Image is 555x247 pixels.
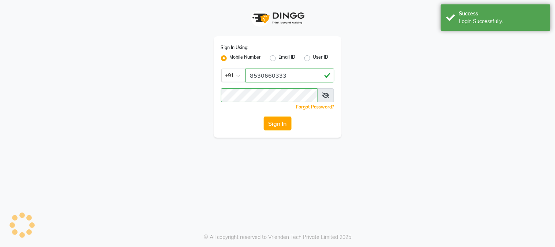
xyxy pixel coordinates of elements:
[264,117,292,130] button: Sign In
[245,69,334,82] input: Username
[279,54,296,63] label: Email ID
[459,10,545,18] div: Success
[230,54,261,63] label: Mobile Number
[296,104,334,110] a: Forgot Password?
[221,88,318,102] input: Username
[313,54,329,63] label: User ID
[459,18,545,25] div: Login Successfully.
[221,44,249,51] label: Sign In Using:
[248,7,307,29] img: logo1.svg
